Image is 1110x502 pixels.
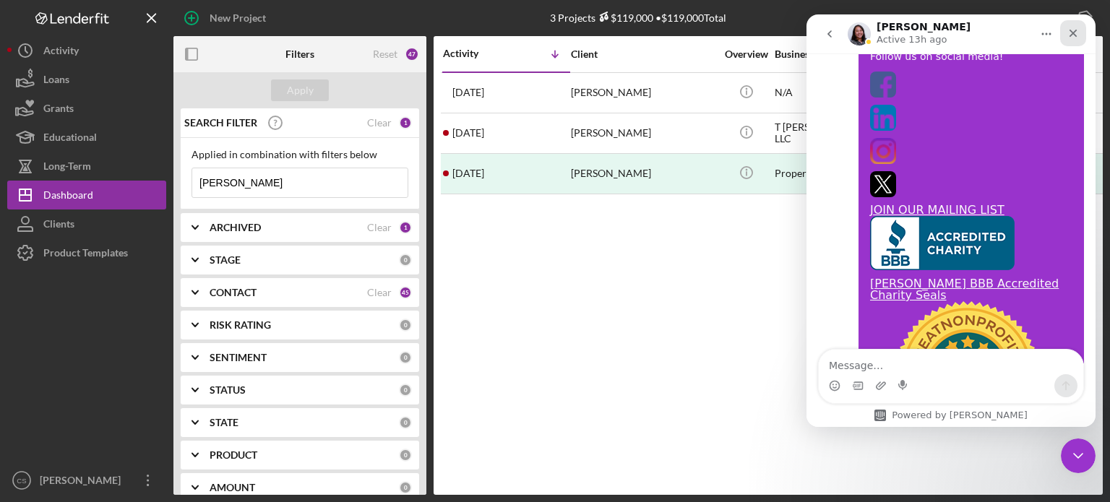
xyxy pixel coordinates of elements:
button: Clients [7,209,166,238]
button: Gif picker [46,365,57,377]
div: New Project [210,4,266,33]
button: Dashboard [7,181,166,209]
div: $119,000 [595,12,653,24]
div: Overview [719,48,773,60]
img: twitter_5968830 [64,157,90,183]
div: Activity [43,36,79,69]
div: Follow us on social media! [64,35,266,50]
img: justine-petersen-housing-reinvestment-corp-110165053 [64,202,208,256]
button: Loans [7,65,166,94]
div: 3 Projects • $119,000 Total [550,12,726,24]
div: [PERSON_NAME] [571,74,715,112]
button: Send a message… [248,360,271,383]
div: Activity [443,48,507,59]
div: Clear [367,287,392,298]
div: 1 [399,221,412,234]
button: New Project [173,4,280,33]
button: Grants [7,94,166,123]
div: Long-Term [43,152,91,184]
div: Grants [43,94,74,126]
div: 0 [399,416,412,429]
textarea: Message… [12,335,277,360]
button: Apply [271,79,329,101]
div: Clear [367,222,392,233]
div: Property Dream Builders LLC [775,155,919,193]
div: Client [571,48,715,60]
div: 45 [399,286,412,299]
time: 2025-08-29 02:56 [452,87,484,98]
button: Emoji picker [22,365,34,377]
a: twitter_5968830 [64,157,266,183]
div: Product Templates [43,238,128,271]
button: CS[PERSON_NAME] [7,466,166,495]
b: SEARCH FILTER [184,117,257,129]
b: SENTIMENT [210,352,267,363]
a: [PERSON_NAME] BBB Accredited Charity Seals [64,262,252,287]
button: Product Templates [7,238,166,267]
div: T [PERSON_NAME] Investment LLC [775,114,919,152]
time: 2025-02-17 16:09 [452,127,484,139]
div: 1 [399,116,412,129]
div: [PERSON_NAME] [571,155,715,193]
button: Educational [7,123,166,152]
b: STATUS [210,384,246,396]
b: STATE [210,417,238,428]
div: N/A [775,74,919,112]
b: CONTACT [210,287,257,298]
div: Loans [43,65,69,98]
div: [PERSON_NAME] [571,114,715,152]
b: ARCHIVED [210,222,261,233]
div: 0 [399,384,412,397]
b: RISK RATING [210,319,271,331]
button: Activity [7,36,166,65]
b: STAGE [210,254,241,266]
div: Export [1036,4,1067,33]
div: 0 [399,449,412,462]
div: Applied in combination with filters below [192,149,408,160]
div: Educational [43,123,97,155]
div: 0 [399,351,412,364]
button: Long-Term [7,152,166,181]
div: Reset [373,48,397,60]
text: CS [17,477,26,485]
time: 2024-04-11 16:45 [452,168,484,179]
img: 2025-top-rated-awards-badge-hi-res [64,287,257,431]
div: Dashboard [43,181,93,213]
button: Upload attachment [69,365,80,377]
b: Filters [285,48,314,60]
div: 0 [399,319,412,332]
button: Export [1021,4,1103,33]
div: Clients [43,209,74,242]
iframe: Intercom live chat [1061,438,1096,473]
iframe: Intercom live chat [806,14,1096,427]
div: Clear [367,117,392,129]
div: [PERSON_NAME] [36,466,130,498]
b: PRODUCT [210,449,257,461]
div: 0 [399,481,412,494]
button: Start recording [92,365,103,377]
div: 0 [399,254,412,267]
b: AMOUNT [210,482,255,493]
div: Apply [287,79,314,101]
div: Business [775,48,919,60]
div: 47 [405,47,419,61]
a: JOIN OUR MAILING LIST [64,189,198,202]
